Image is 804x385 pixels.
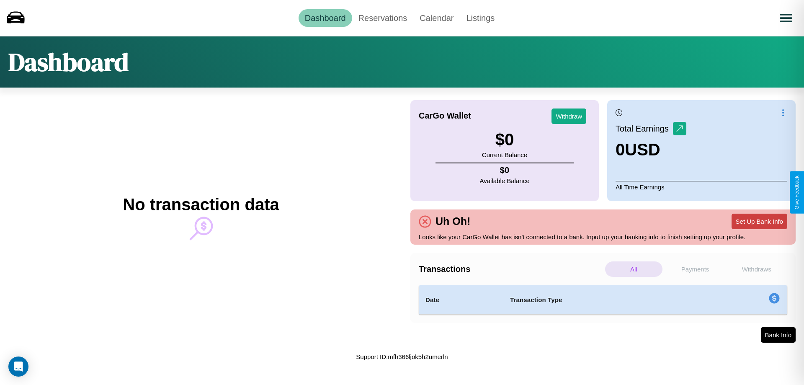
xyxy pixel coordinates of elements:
[431,215,474,227] h4: Uh Oh!
[551,109,586,124] button: Withdraw
[460,9,501,27] a: Listings
[794,176,800,209] div: Give Feedback
[419,285,787,315] table: simple table
[732,214,787,229] button: Set Up Bank Info
[419,264,603,274] h4: Transactions
[774,6,798,30] button: Open menu
[419,231,787,243] p: Looks like your CarGo Wallet has isn't connected to a bank. Input up your banking info to finish ...
[356,351,448,362] p: Support ID: mfh366ljok5h2umerln
[8,357,28,377] div: Open Intercom Messenger
[480,175,530,186] p: Available Balance
[352,9,414,27] a: Reservations
[667,261,724,277] p: Payments
[616,181,787,193] p: All Time Earnings
[616,121,673,136] p: Total Earnings
[482,149,527,160] p: Current Balance
[510,295,700,305] h4: Transaction Type
[413,9,460,27] a: Calendar
[728,261,785,277] p: Withdraws
[425,295,497,305] h4: Date
[419,111,471,121] h4: CarGo Wallet
[480,165,530,175] h4: $ 0
[8,45,129,79] h1: Dashboard
[299,9,352,27] a: Dashboard
[616,140,686,159] h3: 0 USD
[605,261,662,277] p: All
[482,130,527,149] h3: $ 0
[761,327,796,343] button: Bank Info
[123,195,279,214] h2: No transaction data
